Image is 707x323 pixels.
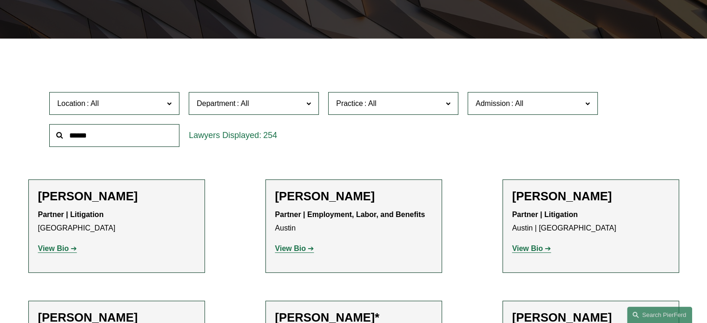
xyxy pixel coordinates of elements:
a: View Bio [275,244,314,252]
h2: [PERSON_NAME] [512,189,669,204]
strong: Partner | Litigation [512,211,578,218]
a: View Bio [512,244,551,252]
strong: Partner | Litigation [38,211,104,218]
p: Austin | [GEOGRAPHIC_DATA] [512,208,669,235]
strong: View Bio [512,244,543,252]
p: [GEOGRAPHIC_DATA] [38,208,195,235]
span: Practice [336,99,363,107]
h2: [PERSON_NAME] [38,189,195,204]
h2: [PERSON_NAME] [275,189,432,204]
span: 254 [263,131,277,140]
span: Location [57,99,86,107]
strong: Partner | Employment, Labor, and Benefits [275,211,425,218]
strong: View Bio [38,244,69,252]
span: Admission [476,99,510,107]
strong: View Bio [275,244,306,252]
span: Department [197,99,236,107]
a: View Bio [38,244,77,252]
a: Search this site [627,307,692,323]
p: Austin [275,208,432,235]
